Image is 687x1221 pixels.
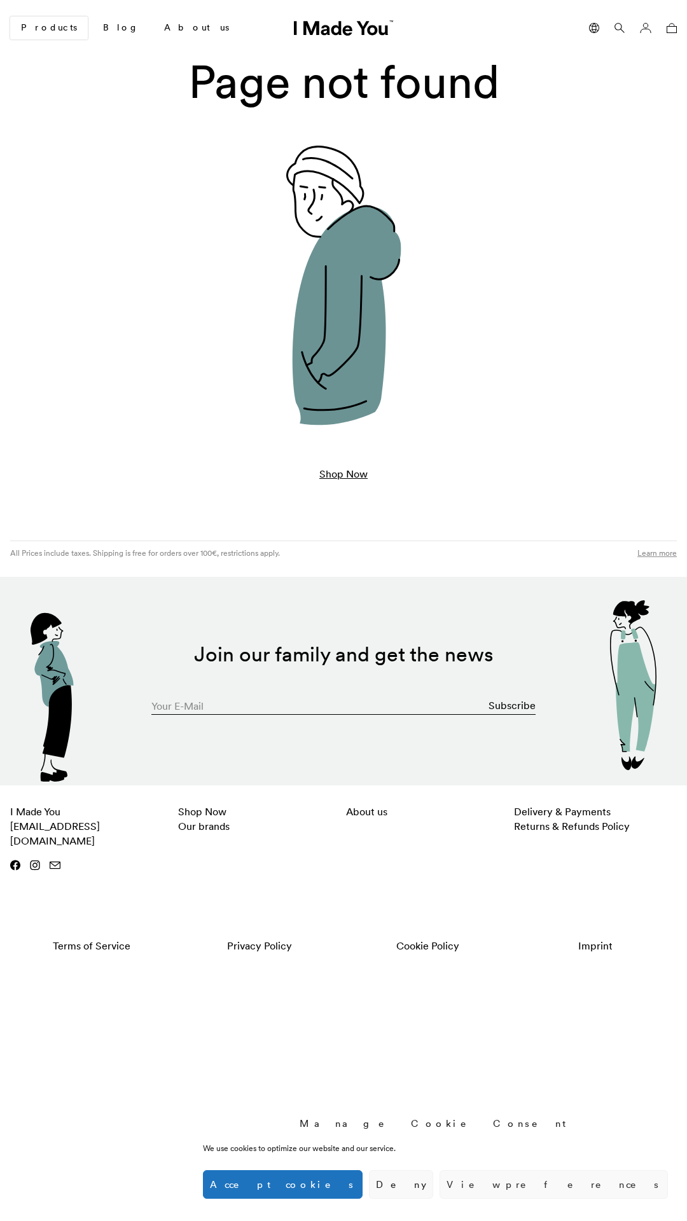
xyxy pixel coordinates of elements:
a: Returns & Refunds Policy [514,820,630,832]
a: Shop Now [319,467,368,481]
a: Imprint [514,932,677,959]
p: I Made You [10,804,173,849]
a: Blog [93,17,149,39]
button: Subscribe [489,693,536,718]
a: Shop Now [178,805,226,818]
h1: Page not found [10,57,677,107]
div: We use cookies to optimize our website and our service. [203,1143,479,1154]
a: Products [10,17,88,39]
button: Deny [369,1170,433,1199]
img: Not found [286,146,401,425]
a: Terms of Service [10,932,173,959]
button: View preferences [440,1170,668,1199]
a: Delivery & Payments [514,805,611,818]
a: About us [346,805,387,818]
button: Accept cookies [203,1170,363,1199]
p: All Prices include taxes. Shipping is free for orders over 100€, restrictions apply. [10,548,280,558]
h2: Join our family and get the news [57,642,630,666]
a: About us [154,17,239,39]
div: Manage Cookie Consent [300,1117,572,1130]
a: Privacy Policy [178,932,341,959]
a: Learn more [637,548,677,558]
a: Our brands [178,820,230,832]
a: Cookie Policy [346,932,509,959]
a: [EMAIL_ADDRESS][DOMAIN_NAME] [10,820,100,847]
